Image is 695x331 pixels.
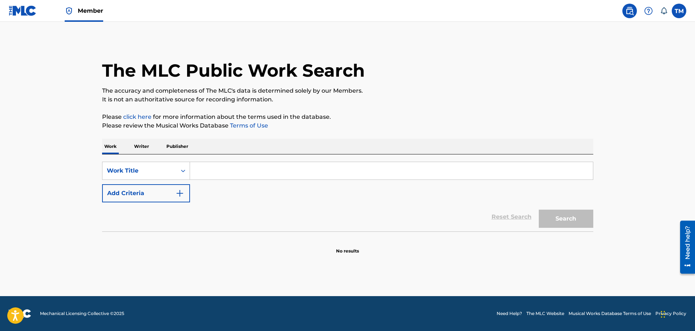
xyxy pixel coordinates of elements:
img: Top Rightsholder [65,7,73,15]
img: MLC Logo [9,5,37,16]
a: Terms of Use [229,122,268,129]
div: Work Title [107,166,172,175]
div: Notifications [660,7,667,15]
p: It is not an authoritative source for recording information. [102,95,593,104]
p: Please for more information about the terms used in the database. [102,113,593,121]
p: Publisher [164,139,190,154]
div: User Menu [672,4,686,18]
a: click here [123,113,151,120]
iframe: Chat Widget [659,296,695,331]
a: Musical Works Database Terms of Use [569,310,651,317]
iframe: Resource Center [675,218,695,276]
img: 9d2ae6d4665cec9f34b9.svg [175,189,184,198]
a: Privacy Policy [655,310,686,317]
div: Help [641,4,656,18]
span: Member [78,7,103,15]
p: No results [336,239,359,254]
a: Public Search [622,4,637,18]
form: Search Form [102,162,593,231]
a: Need Help? [497,310,522,317]
span: Mechanical Licensing Collective © 2025 [40,310,124,317]
img: logo [9,309,31,318]
button: Add Criteria [102,184,190,202]
p: Work [102,139,119,154]
img: search [625,7,634,15]
div: Drag [661,303,665,325]
a: The MLC Website [526,310,564,317]
p: Writer [132,139,151,154]
p: Please review the Musical Works Database [102,121,593,130]
img: help [644,7,653,15]
p: The accuracy and completeness of The MLC's data is determined solely by our Members. [102,86,593,95]
h1: The MLC Public Work Search [102,60,365,81]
